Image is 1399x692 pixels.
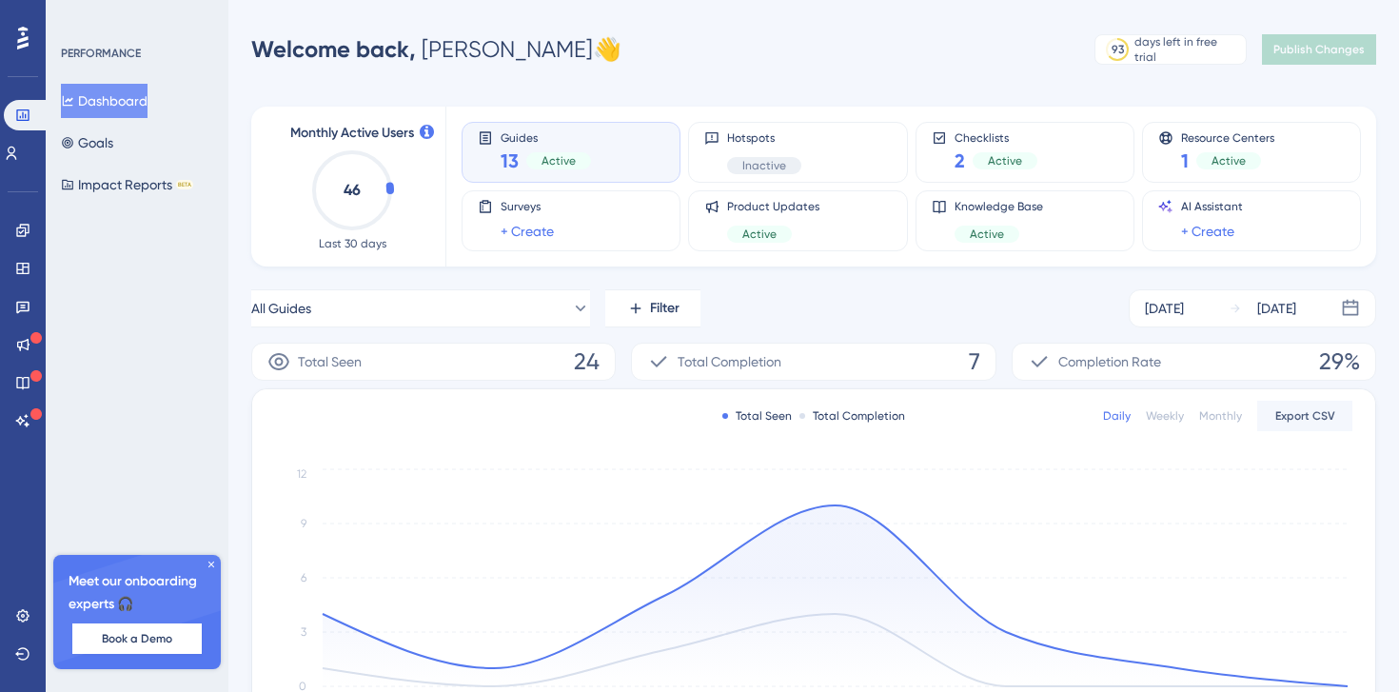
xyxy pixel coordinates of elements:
div: days left in free trial [1134,34,1240,65]
button: Publish Changes [1262,34,1376,65]
tspan: 6 [301,571,306,584]
span: 29% [1319,346,1360,377]
text: 46 [344,181,361,199]
span: Hotspots [727,130,801,146]
span: Publish Changes [1273,42,1365,57]
span: Surveys [501,199,554,214]
span: Active [742,227,777,242]
span: All Guides [251,297,311,320]
button: Filter [605,289,700,327]
button: Dashboard [61,84,148,118]
span: 2 [955,148,965,174]
button: Impact ReportsBETA [61,168,193,202]
span: Last 30 days [319,236,386,251]
div: Monthly [1199,408,1242,424]
div: Weekly [1146,408,1184,424]
span: Active [1212,153,1246,168]
button: Book a Demo [72,623,202,654]
button: Export CSV [1257,401,1352,431]
button: Goals [61,126,113,160]
a: + Create [1181,220,1234,243]
span: Product Updates [727,199,819,214]
span: Active [970,227,1004,242]
div: Total Completion [799,408,905,424]
span: AI Assistant [1181,199,1243,214]
span: Monthly Active Users [290,122,414,145]
span: Meet our onboarding experts 🎧 [69,570,206,616]
a: + Create [501,220,554,243]
div: [DATE] [1145,297,1184,320]
span: Total Seen [298,350,362,373]
span: Resource Centers [1181,130,1274,144]
div: Total Seen [722,408,792,424]
span: Completion Rate [1058,350,1161,373]
span: Knowledge Base [955,199,1043,214]
span: Export CSV [1275,408,1335,424]
div: BETA [176,180,193,189]
span: Total Completion [678,350,781,373]
tspan: 9 [301,517,306,530]
span: 7 [969,346,980,377]
span: Active [542,153,576,168]
span: 13 [501,148,519,174]
span: 1 [1181,148,1189,174]
span: Book a Demo [102,631,172,646]
span: Filter [650,297,680,320]
span: Checklists [955,130,1037,144]
div: 93 [1112,42,1124,57]
div: [DATE] [1257,297,1296,320]
button: All Guides [251,289,590,327]
div: PERFORMANCE [61,46,141,61]
tspan: 3 [301,625,306,639]
span: Welcome back, [251,35,416,63]
div: [PERSON_NAME] 👋 [251,34,621,65]
div: Daily [1103,408,1131,424]
span: Active [988,153,1022,168]
span: Guides [501,130,591,144]
tspan: 12 [297,467,306,481]
span: Inactive [742,158,786,173]
span: 24 [574,346,600,377]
